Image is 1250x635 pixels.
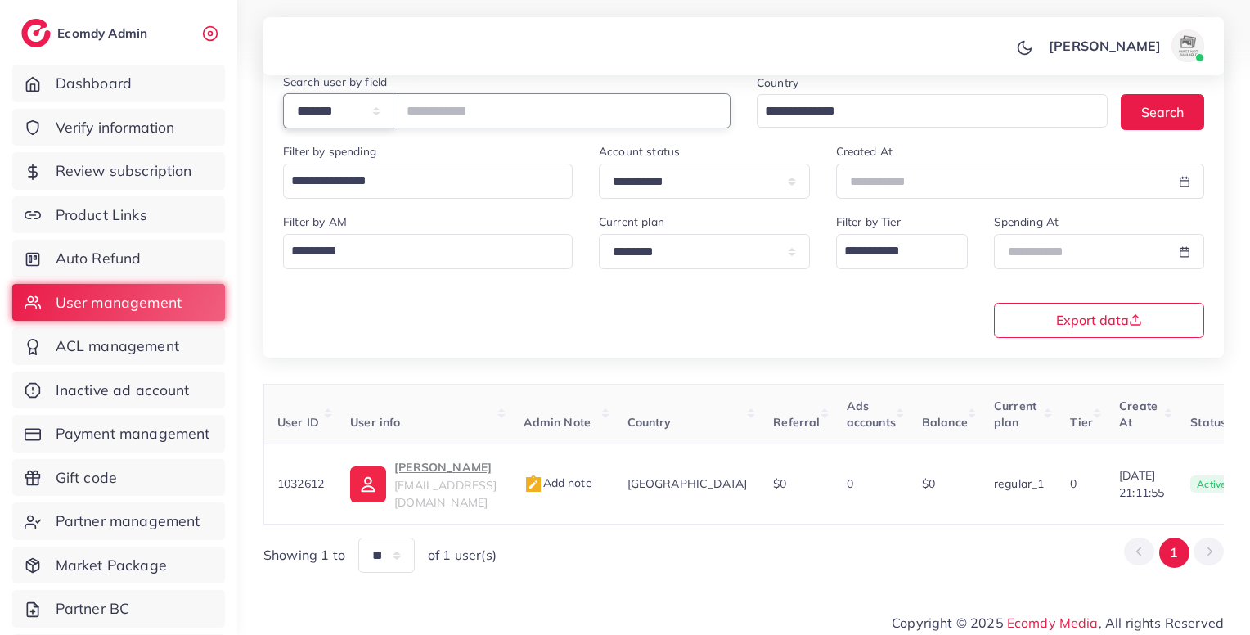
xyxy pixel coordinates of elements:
[1119,467,1164,501] span: [DATE] 21:11:55
[56,336,179,357] span: ACL management
[12,415,225,453] a: Payment management
[283,143,376,160] label: Filter by spending
[773,476,786,491] span: $0
[277,476,324,491] span: 1032612
[994,399,1036,430] span: Current plan
[56,292,182,313] span: User management
[56,555,167,576] span: Market Package
[836,234,968,269] div: Search for option
[1099,613,1224,633] span: , All rights Reserved
[1056,313,1142,327] span: Export data
[773,415,820,430] span: Referral
[1171,29,1204,62] img: avatar
[922,476,935,491] span: $0
[350,415,400,430] span: User info
[286,167,551,195] input: Search for option
[394,478,497,509] span: [EMAIL_ADDRESS][DOMAIN_NAME]
[283,234,573,269] div: Search for option
[12,109,225,146] a: Verify information
[627,415,672,430] span: Country
[286,237,551,265] input: Search for option
[847,399,896,430] span: Ads accounts
[12,327,225,365] a: ACL management
[21,19,51,47] img: logo
[12,590,225,628] a: Partner BC
[1040,29,1211,62] a: [PERSON_NAME]avatar
[12,502,225,540] a: Partner management
[283,164,573,199] div: Search for option
[836,214,901,230] label: Filter by Tier
[1070,415,1093,430] span: Tier
[56,380,190,401] span: Inactive ad account
[1119,399,1158,430] span: Create At
[12,240,225,277] a: Auto Refund
[12,547,225,584] a: Market Package
[350,466,386,502] img: ic-user-info.36bf1079.svg
[1190,475,1233,493] span: active
[847,476,853,491] span: 0
[12,372,225,409] a: Inactive ad account
[56,423,210,444] span: Payment management
[839,237,946,265] input: Search for option
[12,196,225,234] a: Product Links
[394,457,497,477] p: [PERSON_NAME]
[1007,615,1099,631] a: Ecomdy Media
[56,73,132,94] span: Dashboard
[524,415,591,430] span: Admin Note
[1124,538,1224,568] ul: Pagination
[21,19,151,47] a: logoEcomdy Admin
[56,160,192,182] span: Review subscription
[1190,415,1226,430] span: Status
[994,214,1059,230] label: Spending At
[350,457,497,511] a: [PERSON_NAME][EMAIL_ADDRESS][DOMAIN_NAME]
[12,284,225,322] a: User management
[757,94,1108,128] div: Search for option
[599,143,680,160] label: Account status
[836,143,893,160] label: Created At
[524,475,543,494] img: admin_note.cdd0b510.svg
[1070,476,1077,491] span: 0
[922,415,968,430] span: Balance
[428,546,497,565] span: of 1 user(s)
[994,476,1044,491] span: regular_1
[759,99,1086,124] input: Search for option
[56,598,130,619] span: Partner BC
[12,459,225,497] a: Gift code
[12,152,225,190] a: Review subscription
[524,475,592,490] span: Add note
[263,546,345,565] span: Showing 1 to
[56,467,117,489] span: Gift code
[994,303,1205,338] button: Export data
[277,415,319,430] span: User ID
[12,65,225,102] a: Dashboard
[1121,94,1204,129] button: Search
[56,117,175,138] span: Verify information
[56,205,147,226] span: Product Links
[57,25,151,41] h2: Ecomdy Admin
[283,214,347,230] label: Filter by AM
[1049,36,1161,56] p: [PERSON_NAME]
[627,476,748,491] span: [GEOGRAPHIC_DATA]
[56,248,142,269] span: Auto Refund
[1159,538,1189,568] button: Go to page 1
[892,613,1224,633] span: Copyright © 2025
[56,511,200,532] span: Partner management
[599,214,664,230] label: Current plan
